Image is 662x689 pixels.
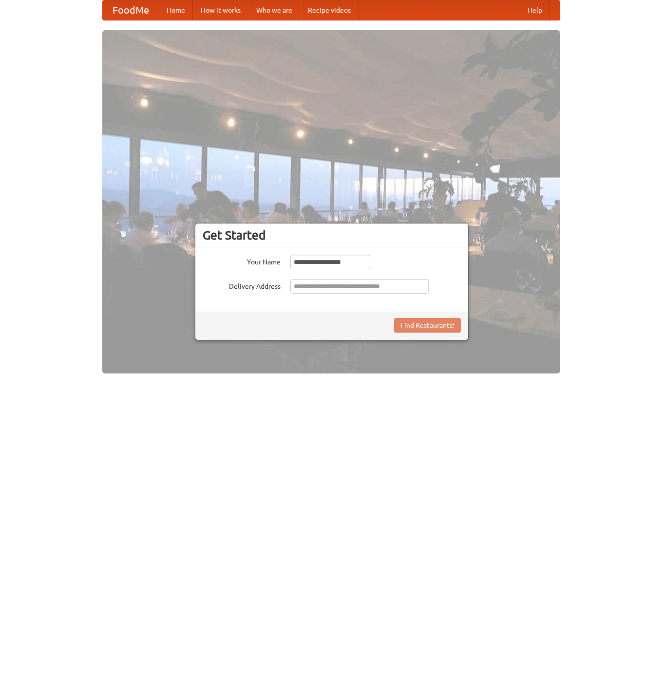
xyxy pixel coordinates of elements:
[394,318,461,333] button: Find Restaurants!
[159,0,193,20] a: Home
[193,0,248,20] a: How it works
[520,0,550,20] a: Help
[103,0,159,20] a: FoodMe
[300,0,359,20] a: Recipe videos
[203,255,281,267] label: Your Name
[203,279,281,291] label: Delivery Address
[203,228,461,242] h3: Get Started
[248,0,300,20] a: Who we are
